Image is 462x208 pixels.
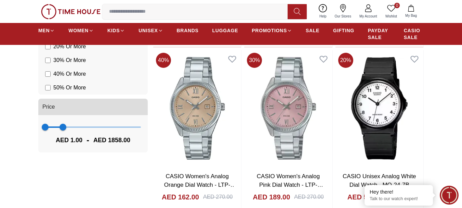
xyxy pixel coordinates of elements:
a: WOMEN [68,24,94,37]
img: ... [41,4,101,19]
h4: AED 162.00 [162,192,199,202]
span: WOMEN [68,27,89,34]
h4: AED 189.00 [253,192,290,202]
input: 50% Or More [45,85,51,90]
span: AED 1.00 [56,135,82,145]
span: LUGGAGE [212,27,238,34]
a: UNISEX [138,24,163,37]
span: 50 % Or More [53,84,86,92]
span: UNISEX [138,27,158,34]
a: PROMOTIONS [252,24,292,37]
a: LUGGAGE [212,24,238,37]
div: Hey there! [370,188,428,195]
span: My Account [357,14,380,19]
span: SALE [306,27,319,34]
a: SALE [306,24,319,37]
span: 0 [394,3,400,8]
div: Chat Widget [440,186,459,205]
p: Talk to our watch expert! [370,196,428,202]
span: CASIO SALE [404,27,424,41]
div: AED 270.00 [203,193,233,201]
span: GIFTING [333,27,354,34]
span: 20 % Or More [53,42,86,51]
span: Our Stores [332,14,354,19]
span: 30 % Or More [53,56,86,64]
a: Our Stores [331,3,355,20]
a: CASIO Women's Analog Orange Dial Watch - LTP-1302DD-4A2VDF [164,173,236,197]
span: AED 1858.00 [93,135,130,145]
span: 30 % [247,53,262,68]
span: Price [42,103,55,111]
img: CASIO Unisex Analog White Dial Watch - MQ-24-7B [335,50,423,167]
span: Help [317,14,329,19]
input: 40% Or More [45,71,51,77]
a: PAYDAY SALE [368,24,390,44]
input: 30% Or More [45,58,51,63]
a: CASIO SALE [404,24,424,44]
img: CASIO Women's Analog Orange Dial Watch - LTP-1302DD-4A2VDF [153,50,241,167]
span: KIDS [107,27,120,34]
a: CASIO Women's Analog Pink Dial Watch - LTP-1302DD-4A1VDF [257,173,323,197]
span: MEN [38,27,50,34]
a: GIFTING [333,24,354,37]
a: 0Wishlist [381,3,401,20]
span: PAYDAY SALE [368,27,390,41]
span: BRANDS [177,27,199,34]
span: - [82,135,93,146]
span: 40 % [156,53,171,68]
a: MEN [38,24,55,37]
span: Wishlist [383,14,400,19]
span: My Bag [402,13,420,18]
button: My Bag [401,3,421,20]
button: Price [38,99,148,115]
a: CASIO Unisex Analog White Dial Watch - MQ-24-7B [343,173,416,188]
a: BRANDS [177,24,199,37]
span: PROMOTIONS [252,27,287,34]
span: 40 % Or More [53,70,86,78]
h4: AED 56.00 [347,192,381,202]
a: Help [315,3,331,20]
img: CASIO Women's Analog Pink Dial Watch - LTP-1302DD-4A1VDF [244,50,332,167]
span: 20 % [338,53,353,68]
input: 20% Or More [45,44,51,49]
div: AED 270.00 [294,193,324,201]
a: KIDS [107,24,125,37]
